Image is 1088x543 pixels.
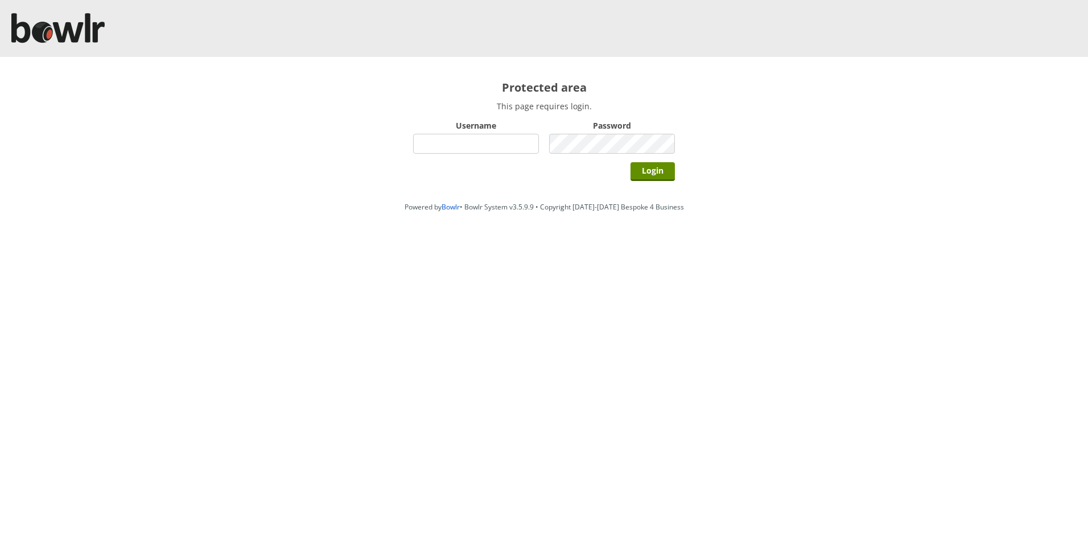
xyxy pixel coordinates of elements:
a: Bowlr [442,202,460,212]
label: Password [549,120,675,131]
span: Powered by • Bowlr System v3.5.9.9 • Copyright [DATE]-[DATE] Bespoke 4 Business [405,202,684,212]
input: Login [630,162,675,181]
label: Username [413,120,539,131]
p: This page requires login. [413,101,675,112]
h2: Protected area [413,80,675,95]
